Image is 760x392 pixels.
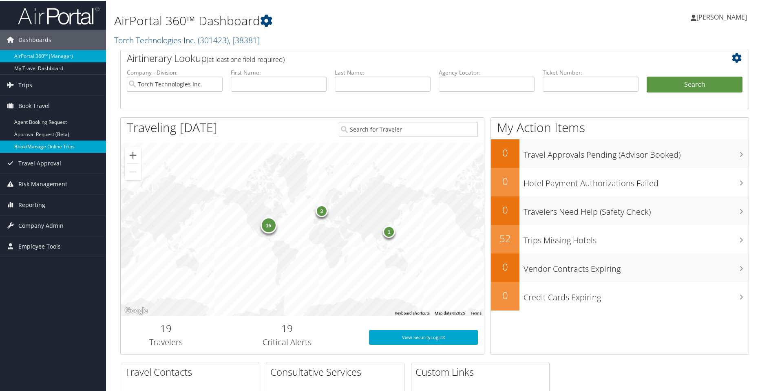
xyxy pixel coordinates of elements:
a: Terms (opens in new tab) [470,310,482,315]
span: (at least one field required) [207,54,285,63]
span: Dashboards [18,29,51,49]
h2: Custom Links [415,364,549,378]
a: 0Travel Approvals Pending (Advisor Booked) [491,139,749,167]
h3: Credit Cards Expiring [524,287,749,302]
a: 52Trips Missing Hotels [491,224,749,253]
label: Ticket Number: [543,68,638,76]
h3: Hotel Payment Authorizations Failed [524,173,749,188]
h2: 0 [491,259,519,273]
button: Zoom in [125,146,141,163]
span: Employee Tools [18,236,61,256]
span: Book Travel [18,95,50,115]
h2: Consultative Services [270,364,404,378]
a: [PERSON_NAME] [691,4,755,29]
h3: Critical Alerts [218,336,357,347]
a: 0Travelers Need Help (Safety Check) [491,196,749,224]
h2: Airtinerary Lookup [127,51,690,64]
img: airportal-logo.png [18,5,99,24]
span: Map data ©2025 [435,310,465,315]
h1: Traveling [DATE] [127,118,217,135]
div: 15 [260,216,276,233]
span: Trips [18,74,32,95]
span: ( 301423 ) [198,34,229,45]
a: 0Hotel Payment Authorizations Failed [491,167,749,196]
h2: 19 [218,321,357,335]
label: First Name: [231,68,327,76]
a: 0Credit Cards Expiring [491,281,749,310]
h3: Travelers [127,336,205,347]
h2: 0 [491,174,519,187]
span: Reporting [18,194,45,214]
a: Torch Technologies Inc. [114,34,260,45]
button: Zoom out [125,163,141,179]
h2: 0 [491,202,519,216]
h3: Vendor Contracts Expiring [524,258,749,274]
h2: 0 [491,288,519,302]
div: 1 [383,225,395,237]
h2: 0 [491,145,519,159]
span: [PERSON_NAME] [696,12,747,21]
a: Open this area in Google Maps (opens a new window) [123,305,150,315]
input: Search for Traveler [339,121,478,136]
div: 3 [315,204,327,216]
button: Keyboard shortcuts [395,310,430,315]
span: Travel Approval [18,152,61,173]
label: Agency Locator: [439,68,535,76]
span: Company Admin [18,215,64,235]
h3: Travel Approvals Pending (Advisor Booked) [524,144,749,160]
h3: Travelers Need Help (Safety Check) [524,201,749,217]
a: 0Vendor Contracts Expiring [491,253,749,281]
img: Google [123,305,150,315]
h3: Trips Missing Hotels [524,230,749,245]
label: Last Name: [335,68,431,76]
h1: My Action Items [491,118,749,135]
button: Search [647,76,742,92]
h2: Travel Contacts [125,364,259,378]
a: View SecurityLogic® [369,329,478,344]
h2: 52 [491,231,519,244]
span: , [ 38381 ] [229,34,260,45]
span: Risk Management [18,173,67,194]
h1: AirPortal 360™ Dashboard [114,11,541,29]
label: Company - Division: [127,68,223,76]
h2: 19 [127,321,205,335]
